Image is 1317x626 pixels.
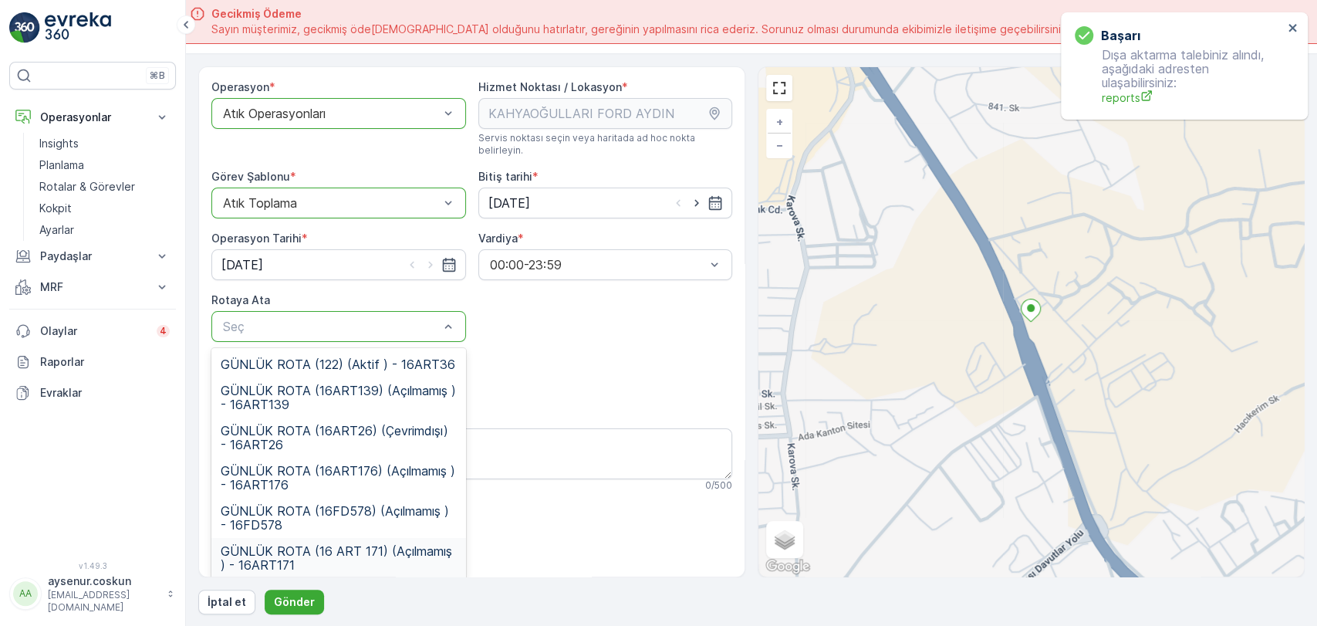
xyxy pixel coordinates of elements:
[33,219,176,241] a: Ayarlar
[9,347,176,377] a: Raporlar
[274,594,315,610] p: Gönder
[705,479,732,492] p: 0 / 500
[208,594,246,610] p: İptal et
[211,516,732,540] h2: Görev Şablonu Yapılandırması
[221,544,457,572] span: GÜNLÜK ROTA (16 ART 171) (Açılmamış ) - 16ART171
[478,80,622,93] label: Hizmet Noktası / Lokasyon
[39,179,135,195] p: Rotalar & Görevler
[45,12,111,43] img: logo_light-DOdMpM7g.png
[33,154,176,176] a: Planlama
[9,574,176,614] button: AAaysenur.coskun[EMAIL_ADDRESS][DOMAIN_NAME]
[40,279,145,295] p: MRF
[776,138,784,151] span: −
[265,590,324,614] button: Gönder
[160,325,167,337] p: 4
[39,136,79,151] p: Insights
[9,102,176,133] button: Operasyonlar
[39,222,74,238] p: Ayarlar
[9,377,176,408] a: Evraklar
[478,98,733,129] input: KAHYAOĞULLARI FORD AYDIN
[211,22,1070,37] span: Sayın müşterimiz, gecikmiş öde[DEMOGRAPHIC_DATA] olduğunu hatırlatır, gereğinin yapılmasını rica ...
[211,249,466,280] input: dd/mm/yyyy
[39,201,72,216] p: Kokpit
[13,581,38,606] div: AA
[221,384,457,411] span: GÜNLÜK ROTA (16ART139) (Açılmamış ) - 16ART139
[478,188,733,218] input: dd/mm/yyyy
[223,317,439,336] p: Seç
[33,198,176,219] a: Kokpit
[40,323,147,339] p: Olaylar
[9,241,176,272] button: Paydaşlar
[776,115,783,128] span: +
[48,574,159,589] p: aysenur.coskun
[478,170,532,183] label: Bitiş tarihi
[211,232,302,245] label: Operasyon Tarihi
[40,249,145,264] p: Paydaşlar
[211,80,269,93] label: Operasyon
[150,69,165,82] p: ⌘B
[33,176,176,198] a: Rotalar & Görevler
[198,590,255,614] button: İptal et
[1101,26,1140,45] h3: başarı
[768,76,791,100] a: View Fullscreen
[39,157,84,173] p: Planlama
[9,561,176,570] span: v 1.49.3
[40,354,170,370] p: Raporlar
[221,504,457,532] span: GÜNLÜK ROTA (16FD578) (Açılmamış ) - 16FD578
[762,557,813,577] img: Google
[768,134,791,157] a: Uzaklaştır
[1288,22,1298,36] button: close
[762,557,813,577] a: Bu bölgeyi Google Haritalar'da açın (yeni pencerede açılır)
[33,133,176,154] a: Insights
[478,232,518,245] label: Vardiya
[40,385,170,401] p: Evraklar
[48,589,159,614] p: [EMAIL_ADDRESS][DOMAIN_NAME]
[211,6,1070,22] span: Gecikmiş Ödeme
[1075,48,1283,106] p: Dışa aktarma talebiniz alındı, aşağıdaki adresten ulaşabilirsiniz:
[221,424,457,452] span: GÜNLÜK ROTA (16ART26) (Çevrimdışı) - 16ART26
[768,110,791,134] a: Yakınlaştır
[9,12,40,43] img: logo
[768,523,802,557] a: Layers
[9,272,176,303] button: MRF
[1102,90,1283,106] a: reports
[9,316,176,347] a: Olaylar4
[221,357,455,371] span: GÜNLÜK ROTA (122) (Aktif ) - 16ART36
[40,110,145,125] p: Operasyonlar
[211,558,732,577] h3: Adım 1: Atık Toplama
[211,170,290,183] label: Görev Şablonu
[211,293,270,306] label: Rotaya Ata
[478,132,733,157] span: Servis noktası seçin veya haritada ad hoc nokta belirleyin.
[221,464,457,492] span: GÜNLÜK ROTA (16ART176) (Açılmamış ) - 16ART176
